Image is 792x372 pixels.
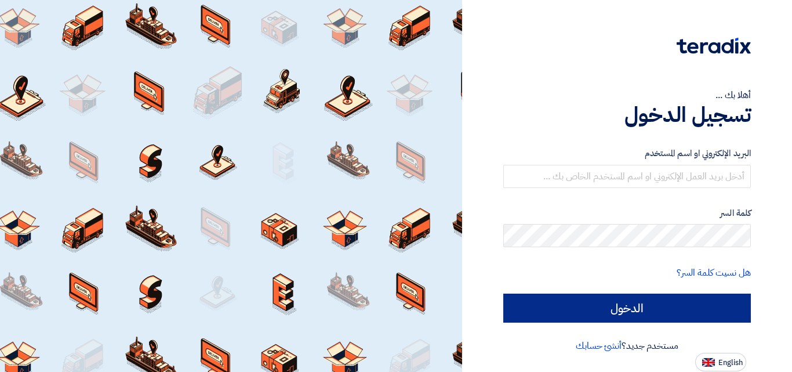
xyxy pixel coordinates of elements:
[503,147,751,160] label: البريد الإلكتروني او اسم المستخدم
[503,102,751,128] h1: تسجيل الدخول
[576,339,622,353] a: أنشئ حسابك
[718,359,743,367] span: English
[503,339,751,353] div: مستخدم جديد؟
[503,294,751,323] input: الدخول
[677,266,751,280] a: هل نسيت كلمة السر؟
[677,38,751,54] img: Teradix logo
[702,358,715,367] img: en-US.png
[503,207,751,220] label: كلمة السر
[695,353,746,371] button: English
[503,165,751,188] input: أدخل بريد العمل الإلكتروني او اسم المستخدم الخاص بك ...
[503,88,751,102] div: أهلا بك ...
